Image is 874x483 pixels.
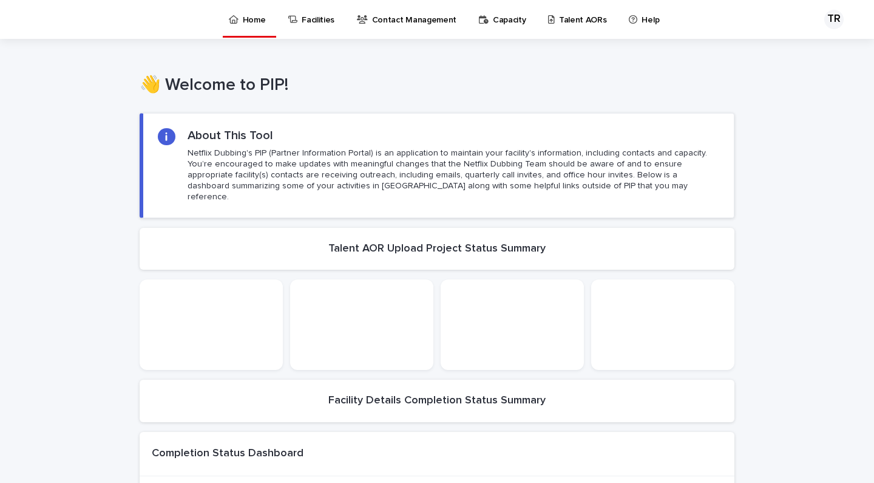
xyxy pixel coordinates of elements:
h2: Talent AOR Upload Project Status Summary [328,242,546,256]
h1: Completion Status Dashboard [152,447,303,461]
h2: Facility Details Completion Status Summary [328,394,546,408]
p: Netflix Dubbing's PIP (Partner Information Portal) is an application to maintain your facility's ... [188,148,719,203]
h1: 👋 Welcome to PIP! [140,75,734,96]
div: TR [824,10,844,29]
h2: About This Tool [188,128,273,143]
